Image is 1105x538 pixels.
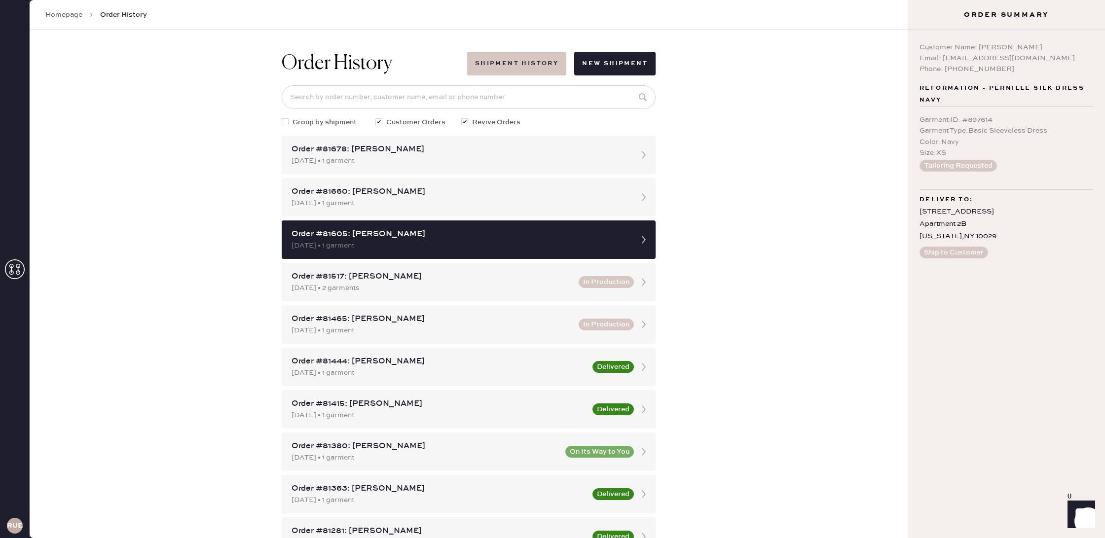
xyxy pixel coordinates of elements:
div: Order #81444: [PERSON_NAME] [292,356,587,367]
div: [DATE] • 2 garments [292,283,573,293]
input: Search by order number, customer name, email or phone number [282,85,656,109]
div: Phone: [PHONE_NUMBER] [920,64,1093,74]
span: Group by shipment [293,117,357,128]
div: Order #81517: [PERSON_NAME] [292,271,573,283]
button: Delivered [592,488,634,500]
div: [DATE] • 1 garment [292,410,587,421]
span: Order History [100,10,147,20]
div: [DATE] • 1 garment [292,240,628,251]
div: Customer Name: [PERSON_NAME] [920,42,1093,53]
div: Order #81363: [PERSON_NAME] [292,483,587,495]
button: Delivered [592,361,634,373]
div: Order #81465: [PERSON_NAME] [292,313,573,325]
div: Color : Navy [920,137,1093,147]
div: [STREET_ADDRESS] Apartment 2B [US_STATE] , NY 10029 [920,206,1093,243]
div: [DATE] • 1 garment [292,452,559,463]
button: Tailoring Requested [920,160,997,172]
div: Order #81281: [PERSON_NAME] [292,525,587,537]
iframe: Front Chat [1058,494,1101,536]
button: New Shipment [574,52,656,75]
div: Email: [EMAIL_ADDRESS][DOMAIN_NAME] [920,53,1093,64]
div: [DATE] • 1 garment [292,155,628,166]
div: Garment ID : # 897614 [920,114,1093,125]
button: In Production [579,319,634,330]
div: [DATE] • 1 garment [292,198,628,209]
span: Deliver to: [920,194,973,206]
span: Reformation - Pernille Silk Dress Navy [920,82,1093,106]
button: On Its Way to You [565,446,634,458]
h3: RUESA [7,522,23,529]
div: Size : XS [920,147,1093,158]
button: Delivered [592,403,634,415]
a: Homepage [45,10,82,20]
div: Order #81380: [PERSON_NAME] [292,440,559,452]
div: Order #81660: [PERSON_NAME] [292,186,628,198]
div: Garment Type : Basic Sleeveless Dress [920,125,1093,136]
span: Revive Orders [472,117,520,128]
div: Order #81678: [PERSON_NAME] [292,143,628,155]
span: Customer Orders [386,117,445,128]
div: Order #81415: [PERSON_NAME] [292,398,587,410]
div: [DATE] • 1 garment [292,367,587,378]
h3: Order Summary [908,10,1105,20]
button: Shipment History [467,52,566,75]
div: [DATE] • 1 garment [292,325,573,336]
div: Order #81605: [PERSON_NAME] [292,228,628,240]
div: [DATE] • 1 garment [292,495,587,505]
h1: Order History [282,52,392,75]
button: Ship to Customer [920,247,988,258]
button: In Production [579,276,634,288]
